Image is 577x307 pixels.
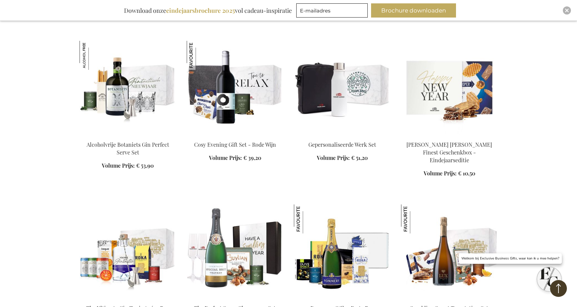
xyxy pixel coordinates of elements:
[294,204,323,233] img: Pommery Office Party Box
[458,170,475,177] span: € 10,50
[80,41,109,70] img: Alcoholvrije Botaniets Gin Perfect Serve Set
[317,154,350,161] span: Volume Prijs:
[102,162,135,169] span: Volume Prijs:
[308,141,376,148] a: Gepersonaliseerde Werk Set
[296,3,368,18] input: E-mailadres
[194,141,276,148] a: Cosy Evening Gift Set - Rode Wijn
[565,8,569,12] img: Close
[401,204,497,299] img: Sparkling Sweet Temptation Set
[294,133,390,139] a: Personalised Work Essential Set
[294,296,390,303] a: Pommery Office Party Box Pommery Office Party Box
[136,162,154,169] span: € 53,90
[317,154,368,162] a: Volume Prijs: € 51,20
[209,154,261,162] a: Volume Prijs: € 39,20
[401,296,497,303] a: Sparkling Sweet Temptation Set Sparkling Sweet Temptation Set
[371,3,456,18] button: Brochure downloaden
[351,154,368,161] span: € 51,20
[294,41,390,135] img: Personalised Work Essential Set
[424,170,457,177] span: Volume Prijs:
[80,41,176,135] img: Non-Alcoholic Botaniets Gin Perfect Serve Set
[80,296,176,303] a: The Ultimate Gin Tonic Apéro Box
[80,204,176,299] img: The Ultimate Gin Tonic Apéro Box
[406,141,492,164] a: [PERSON_NAME] [PERSON_NAME] Finest Geschenkbox - Eindejaarseditie
[424,170,475,177] a: Volume Prijs: € 10,50
[166,6,235,15] b: eindejaarsbrochure 2025
[563,6,571,15] div: Close
[401,133,497,139] a: Jules Destrooper Jules' Finest Gift Box - End Of The Year
[294,204,390,299] img: Pommery Office Party Box
[187,41,283,135] img: Personalised Red Wine - artistic design
[102,162,154,170] a: Volume Prijs: € 53,90
[243,154,261,161] span: € 39,20
[187,204,283,299] img: The Perfect Serve Champagne Set
[187,41,216,70] img: Cosy Evening Gift Set - Rode Wijn
[121,3,295,18] div: Download onze vol cadeau-inspiratie
[187,133,283,139] a: Personalised Red Wine - artistic design Cosy Evening Gift Set - Rode Wijn
[401,41,497,135] img: Jules Destrooper Jules' Finest Gift Box - End Of The Year
[296,3,370,20] form: marketing offers and promotions
[209,154,242,161] span: Volume Prijs:
[401,204,430,233] img: Sparkling Sweet Temptation Set
[87,141,169,156] a: Alcoholvrije Botaniets Gin Perfect Serve Set
[80,133,176,139] a: Non-Alcoholic Botaniets Gin Perfect Serve Set Alcoholvrije Botaniets Gin Perfect Serve Set
[187,296,283,303] a: The Perfect Serve Champagne Set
